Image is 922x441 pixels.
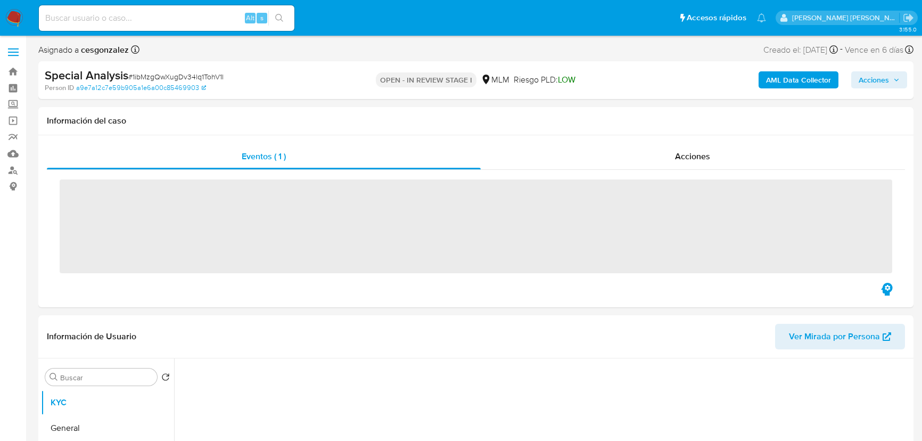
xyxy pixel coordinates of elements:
input: Buscar usuario o caso... [39,11,294,25]
span: - [840,43,843,57]
span: Vence en 6 días [845,44,903,56]
span: Acciones [675,150,710,162]
button: AML Data Collector [759,71,838,88]
button: Acciones [851,71,907,88]
div: MLM [481,74,509,86]
b: AML Data Collector [766,71,831,88]
span: s [260,13,264,23]
span: Ver Mirada por Persona [789,324,880,349]
b: cesgonzalez [79,44,129,56]
button: search-icon [268,11,290,26]
span: Accesos rápidos [687,12,746,23]
p: OPEN - IN REVIEW STAGE I [376,72,476,87]
span: ‌ [60,179,892,273]
button: KYC [41,390,174,415]
div: Creado el: [DATE] [763,43,838,57]
a: Notificaciones [757,13,766,22]
button: General [41,415,174,441]
span: Alt [246,13,254,23]
a: Salir [903,12,914,23]
b: Person ID [45,83,74,93]
span: Asignado a [38,44,129,56]
button: Ver Mirada por Persona [775,324,905,349]
a: a9e7a12c7e59b905a1e6a00c85469903 [76,83,206,93]
span: Acciones [859,71,889,88]
h1: Información del caso [47,116,905,126]
b: Special Analysis [45,67,128,84]
input: Buscar [60,373,153,382]
button: Volver al orden por defecto [161,373,170,385]
span: # 1ibMzgQwXugDv34lq1TohV1l [128,71,224,82]
span: Riesgo PLD: [514,74,575,86]
h1: Información de Usuario [47,331,136,342]
button: Buscar [50,373,58,381]
p: michelleangelica.rodriguez@mercadolibre.com.mx [792,13,900,23]
span: Eventos ( 1 ) [242,150,286,162]
span: LOW [558,73,575,86]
